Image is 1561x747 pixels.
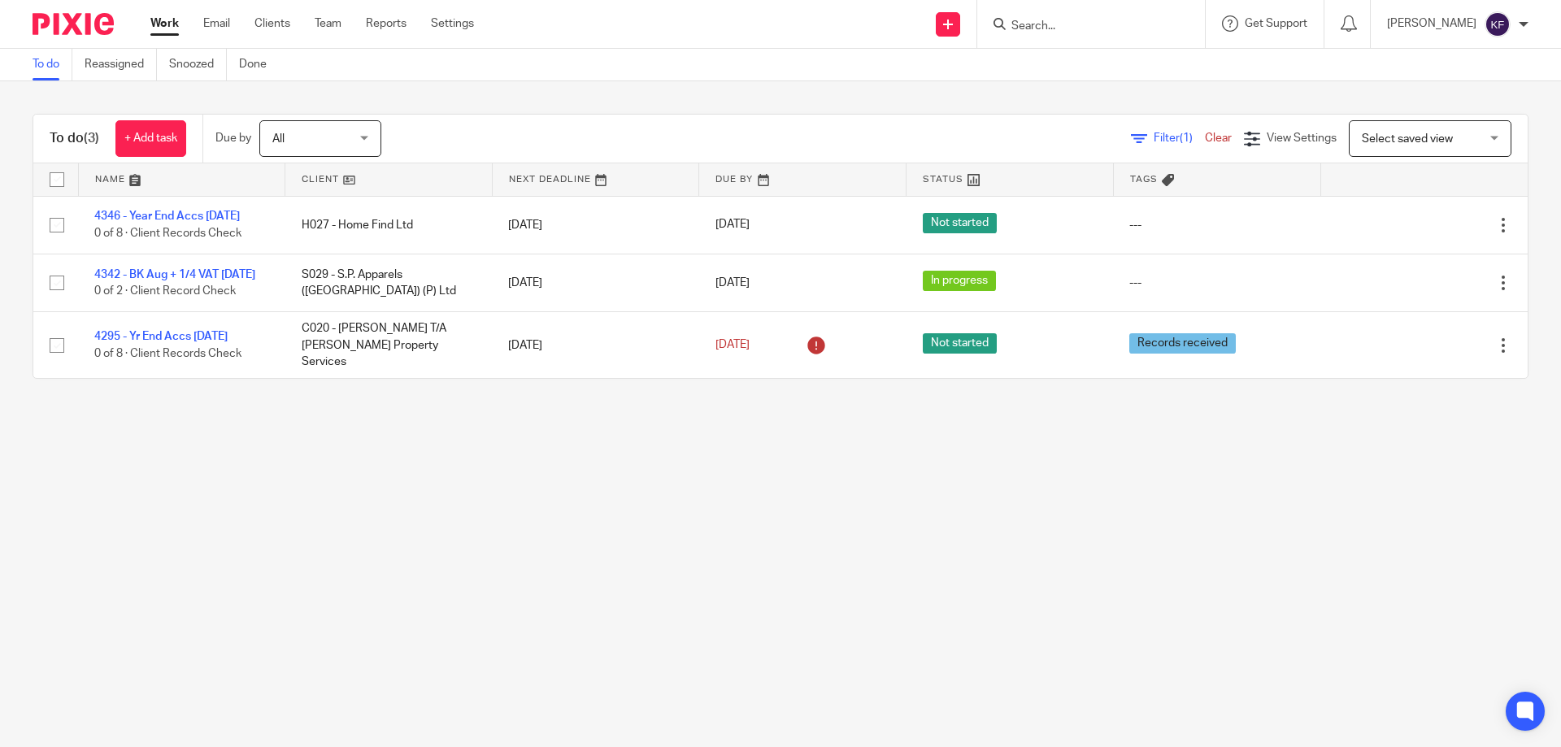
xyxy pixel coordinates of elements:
h1: To do [50,130,99,147]
a: 4346 - Year End Accs [DATE] [94,211,240,222]
span: (1) [1180,132,1193,144]
p: [PERSON_NAME] [1387,15,1476,32]
span: Tags [1130,175,1158,184]
td: H027 - Home Find Ltd [285,196,493,254]
span: Not started [923,333,997,354]
a: Work [150,15,179,32]
td: [DATE] [492,254,699,311]
span: 0 of 8 · Client Records Check [94,228,241,239]
a: + Add task [115,120,186,157]
span: [DATE] [715,277,750,289]
a: To do [33,49,72,80]
span: Filter [1154,132,1205,144]
span: [DATE] [715,340,750,351]
a: Done [239,49,279,80]
span: Records received [1129,333,1236,354]
td: S029 - S.P. Apparels ([GEOGRAPHIC_DATA]) (P) Ltd [285,254,493,311]
a: Team [315,15,341,32]
a: 4342 - BK Aug + 1/4 VAT [DATE] [94,269,255,280]
td: [DATE] [492,196,699,254]
span: [DATE] [715,219,750,231]
div: --- [1129,217,1304,233]
div: --- [1129,275,1304,291]
span: View Settings [1267,132,1337,144]
span: 0 of 2 · Client Record Check [94,285,236,297]
a: Reassigned [85,49,157,80]
a: Snoozed [169,49,227,80]
a: Clients [254,15,290,32]
span: In progress [923,271,996,291]
td: [DATE] [492,312,699,378]
a: Email [203,15,230,32]
span: Not started [923,213,997,233]
input: Search [1010,20,1156,34]
span: All [272,133,285,145]
a: Settings [431,15,474,32]
span: (3) [84,132,99,145]
img: svg%3E [1485,11,1511,37]
span: 0 of 8 · Client Records Check [94,348,241,359]
a: Clear [1205,132,1232,144]
td: C020 - [PERSON_NAME] T/A [PERSON_NAME] Property Services [285,312,493,378]
a: Reports [366,15,407,32]
span: Select saved view [1362,133,1453,145]
a: 4295 - Yr End Accs [DATE] [94,331,228,342]
p: Due by [215,130,251,146]
span: Get Support [1245,18,1307,29]
img: Pixie [33,13,114,35]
